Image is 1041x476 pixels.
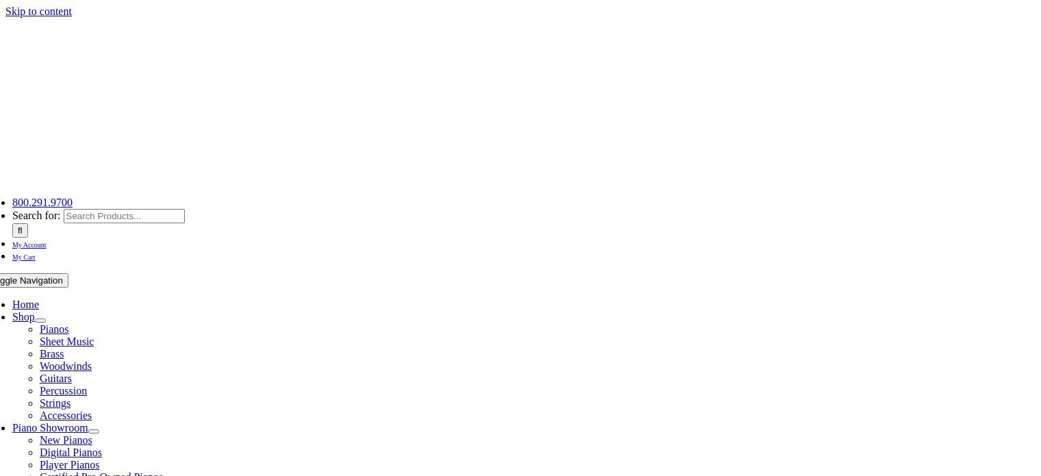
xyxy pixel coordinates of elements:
[12,250,36,262] a: My Cart
[12,422,88,434] a: Piano Showroom
[12,197,73,208] a: 800.291.9700
[12,253,36,261] span: My Cart
[12,311,35,323] a: Shop
[12,210,61,221] span: Search for:
[40,385,87,397] a: Percussion
[12,299,39,310] a: Home
[40,336,94,347] a: Sheet Music
[12,241,47,249] span: My Account
[40,348,64,360] a: Brass
[40,360,92,372] a: Woodwinds
[40,410,92,421] a: Accessories
[35,318,46,323] button: Open submenu of Shop
[40,434,92,446] a: New Pianos
[12,238,47,249] a: My Account
[88,429,99,434] button: Open submenu of Piano Showroom
[40,397,70,409] a: Strings
[64,209,185,223] input: Search Products...
[40,373,72,384] a: Guitars
[40,447,102,458] a: Digital Pianos
[40,323,69,335] a: Pianos
[5,5,72,17] a: Skip to content
[40,459,100,471] a: Player Pianos
[12,223,28,238] input: Search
